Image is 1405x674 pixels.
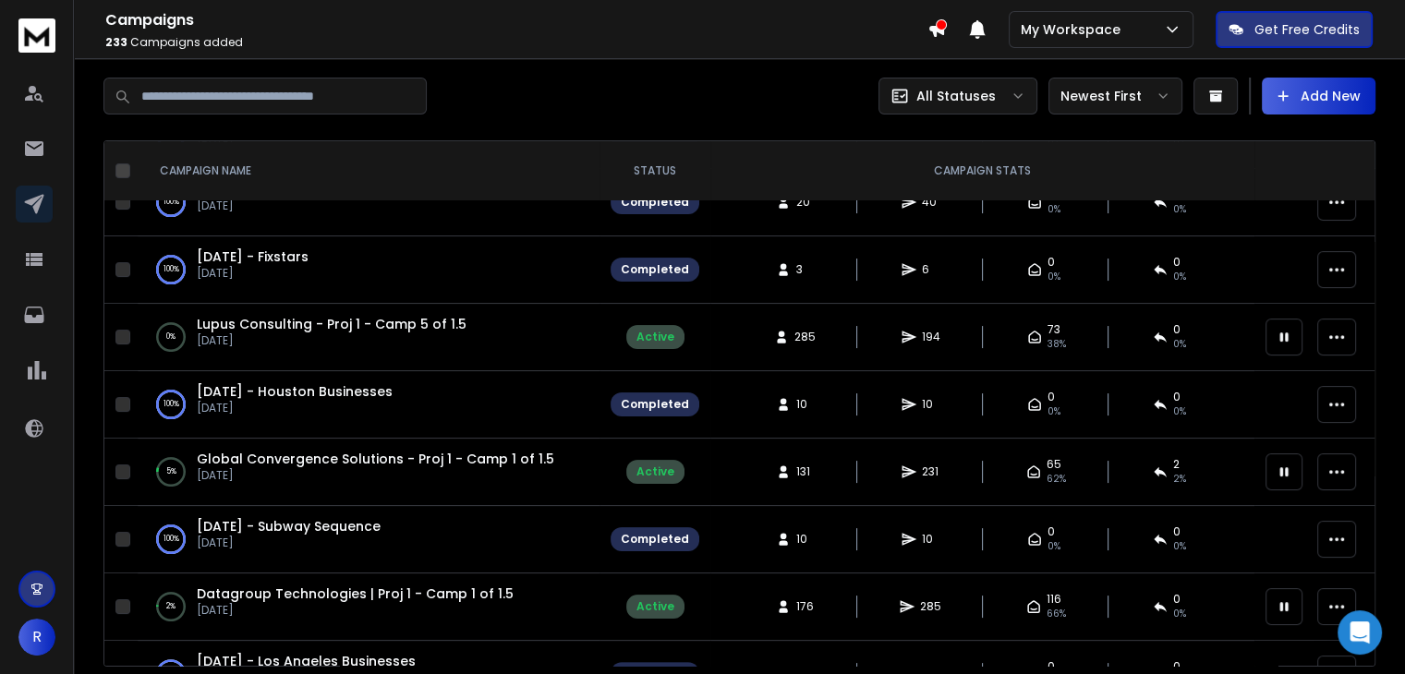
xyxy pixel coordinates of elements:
button: Get Free Credits [1216,11,1373,48]
th: CAMPAIGN STATS [710,141,1254,201]
button: R [18,619,55,656]
div: Completed [621,195,689,210]
p: [DATE] [197,401,393,415]
span: 66 % [1047,607,1066,621]
span: 73 [1048,322,1060,337]
span: 38 % [1048,337,1066,352]
div: Completed [621,397,689,412]
a: [DATE] - Los Angeles Businesses [197,652,416,670]
span: 285 [794,330,816,344]
td: 100%[DATE] - Fixstars[DATE] [138,236,600,304]
span: 0 % [1173,607,1186,621]
span: 0 % [1173,404,1186,419]
p: 100 % [164,193,179,211]
p: My Workspace [1021,20,1128,39]
span: 10 [796,397,815,412]
p: [DATE] [197,266,309,281]
p: 100 % [164,395,179,414]
span: 0 [1048,255,1055,270]
span: 285 [920,599,941,614]
span: 116 [1047,592,1061,607]
p: [DATE] [197,333,466,348]
a: Lupus Consulting - Proj 1 - Camp 5 of 1.5 [197,315,466,333]
span: 0 [1173,592,1181,607]
button: Newest First [1048,78,1182,114]
span: 0 [1048,659,1055,674]
span: 0 [1173,524,1181,539]
button: Add New [1262,78,1375,114]
th: STATUS [600,141,710,201]
a: [DATE] - Fixstars [197,247,309,266]
div: Completed [621,532,689,547]
span: 20 [796,195,815,210]
span: 0% [1048,270,1060,284]
span: 62 % [1047,472,1066,487]
p: Campaigns added [105,35,927,50]
p: [DATE] [197,536,381,550]
span: 0 % [1173,270,1186,284]
a: Global Convergence Solutions - Proj 1 - Camp 1 of 1.5 [197,450,554,468]
span: 0% [1048,202,1060,217]
p: [DATE] [197,199,337,213]
span: 0 % [1173,337,1186,352]
span: 0 [1173,659,1181,674]
span: 131 [796,464,815,479]
span: 2 [1173,457,1180,472]
span: 10 [922,532,940,547]
th: CAMPAIGN NAME [138,141,600,201]
span: 0 [1048,524,1055,539]
span: 10 [922,397,940,412]
div: Active [636,330,674,344]
p: Get Free Credits [1254,20,1360,39]
a: [DATE] - Houston Businesses [197,382,393,401]
p: 5 % [166,463,176,481]
td: 100%[DATE] - Houston Businesses[DATE] [138,371,600,439]
span: 0% [1048,539,1060,554]
span: 6 [922,262,940,277]
img: logo [18,18,55,53]
p: 0 % [166,328,176,346]
span: 0 [1173,390,1181,404]
span: 65 [1047,457,1061,472]
span: 3 [796,262,815,277]
p: 100 % [164,530,179,548]
td: 0%Lupus Consulting - Proj 1 - Camp 5 of 1.5[DATE] [138,304,600,371]
td: 100%[DATE] - Imagine360[DATE] [138,169,600,236]
span: 40 [922,195,940,210]
div: Open Intercom Messenger [1338,610,1382,655]
span: 10 [796,532,815,547]
td: 100%[DATE] - Subway Sequence[DATE] [138,506,600,573]
span: 233 [105,34,127,50]
a: [DATE] - Subway Sequence [197,517,381,536]
span: 0 [1173,255,1181,270]
td: 5%Global Convergence Solutions - Proj 1 - Camp 1 of 1.5[DATE] [138,439,600,506]
div: Completed [621,262,689,277]
p: 2 % [166,597,176,616]
span: 0 [1048,390,1055,404]
span: 0 % [1173,539,1186,554]
span: 176 [796,599,815,614]
span: 0% [1048,404,1060,419]
span: 0 % [1173,202,1186,217]
p: 100 % [164,260,179,279]
td: 2%Datagroup Technologies | Proj 1 - Camp 1 of 1.5[DATE] [138,573,600,641]
p: [DATE] [197,468,554,483]
span: 0 [1173,322,1181,337]
a: Datagroup Technologies | Proj 1 - Camp 1 of 1.5 [197,584,514,603]
span: 231 [922,464,940,479]
p: [DATE] [197,603,514,618]
span: 2 % [1173,472,1186,487]
div: Active [636,464,674,479]
span: 194 [922,330,940,344]
p: All Statuses [916,87,996,105]
div: Active [636,599,674,614]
